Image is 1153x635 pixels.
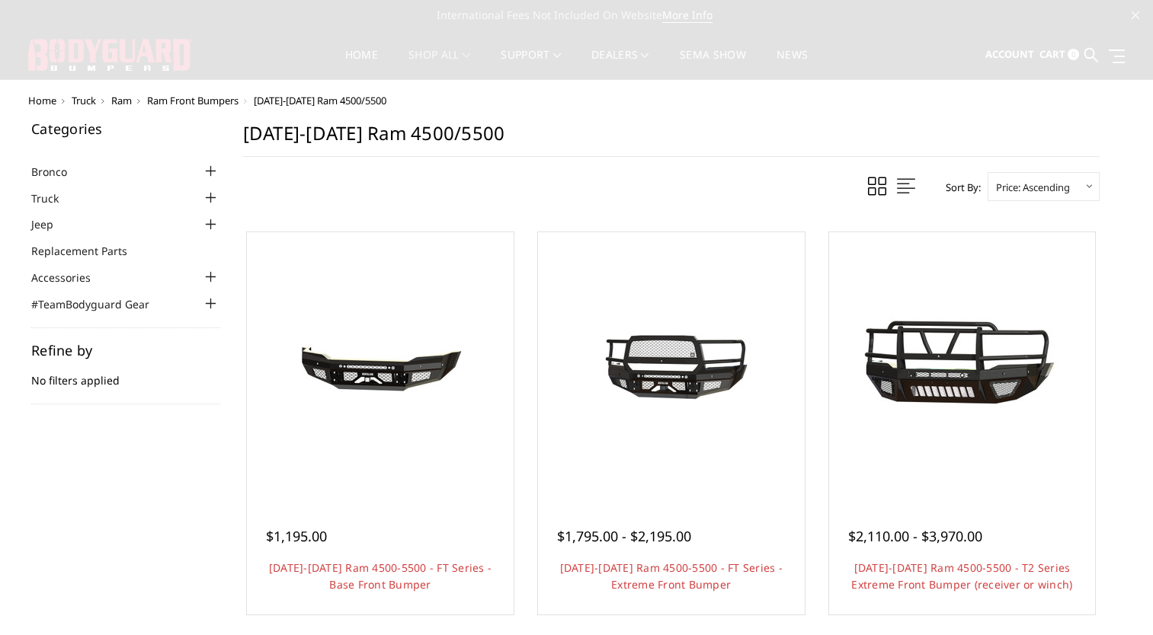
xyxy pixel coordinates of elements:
a: Home [345,49,378,79]
span: [DATE]-[DATE] Ram 4500/5500 [254,94,386,107]
a: shop all [408,49,470,79]
a: 2019-2025 Ram 4500-5500 - FT Series - Extreme Front Bumper 2019-2025 Ram 4500-5500 - FT Series - ... [542,236,801,495]
a: Accessories [31,270,110,286]
a: Jeep [31,216,72,232]
span: 0 [1068,49,1079,60]
a: Cart 0 [1039,34,1079,75]
label: Sort By: [937,176,981,199]
a: [DATE]-[DATE] Ram 4500-5500 - FT Series - Extreme Front Bumper [560,560,783,592]
a: SEMA Show [680,49,746,79]
h1: [DATE]-[DATE] Ram 4500/5500 [243,122,1100,157]
div: No filters applied [31,343,220,404]
a: Account [985,34,1034,75]
span: $1,195.00 [266,527,327,545]
a: Bronco [31,164,86,180]
img: 2019-2025 Ram 4500-5500 - FT Series - Extreme Front Bumper [549,308,793,423]
h5: Categories [31,122,220,136]
a: #TeamBodyguard Gear [31,296,168,312]
a: Truck [72,94,96,107]
a: [DATE]-[DATE] Ram 4500-5500 - T2 Series Extreme Front Bumper (receiver or winch) [851,560,1072,592]
span: $1,795.00 - $2,195.00 [557,527,691,545]
a: Dealers [591,49,649,79]
a: [DATE]-[DATE] Ram 4500-5500 - FT Series - Base Front Bumper [269,560,492,592]
a: Ram [111,94,132,107]
a: More Info [662,8,713,23]
a: News [777,49,808,79]
img: 2019-2025 Ram 4500-5500 - T2 Series Extreme Front Bumper (receiver or winch) [840,298,1084,432]
a: Support [501,49,561,79]
span: Cart [1039,47,1065,61]
a: 2019-2025 Ram 4500-5500 - T2 Series Extreme Front Bumper (receiver or winch) 2019-2025 Ram 4500-5... [833,236,1092,495]
span: Account [985,47,1034,61]
a: Ram Front Bumpers [147,94,239,107]
a: 2019-2025 Ram 4500-5500 - FT Series - Base Front Bumper [251,236,510,495]
a: Replacement Parts [31,243,146,259]
a: Home [28,94,56,107]
img: 2019-2025 Ram 4500-5500 - FT Series - Base Front Bumper [258,308,502,423]
span: $2,110.00 - $3,970.00 [848,527,982,545]
img: BODYGUARD BUMPERS [28,39,192,71]
h5: Refine by [31,343,220,357]
a: Truck [31,190,78,206]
